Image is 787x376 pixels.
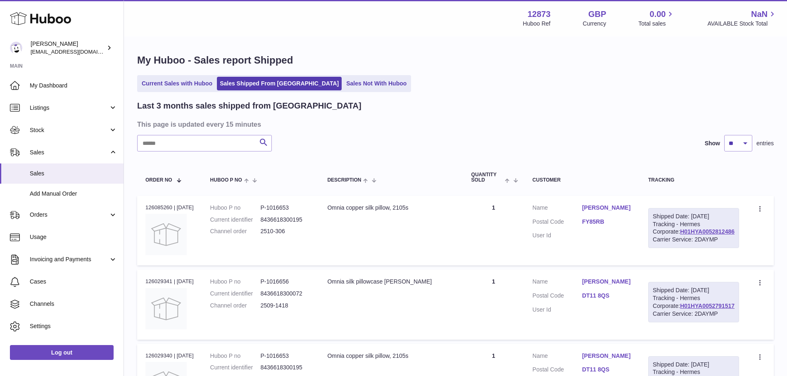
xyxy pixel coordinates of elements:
dt: Name [533,352,582,362]
dd: 2509-1418 [261,302,311,310]
dt: Huboo P no [210,204,261,212]
div: Currency [583,20,606,28]
div: 126085260 | [DATE] [145,204,194,211]
dd: P-1016656 [261,278,311,286]
span: AVAILABLE Stock Total [707,20,777,28]
dt: Huboo P no [210,352,261,360]
h1: My Huboo - Sales report Shipped [137,54,774,67]
div: Carrier Service: 2DAYMP [653,310,735,318]
dd: 8436618300195 [261,364,311,371]
span: Usage [30,233,117,241]
a: [PERSON_NAME] [582,204,632,212]
dt: Huboo P no [210,278,261,286]
span: Settings [30,322,117,330]
span: Sales [30,149,109,156]
dt: Channel order [210,302,261,310]
a: H01HYA0052812486 [680,228,735,235]
div: 126029340 | [DATE] [145,352,194,359]
a: H01HYA0052791517 [680,303,735,309]
a: Current Sales with Huboo [139,77,215,90]
td: 1 [463,270,524,339]
div: Omnia silk pillowcase [PERSON_NAME] [327,278,454,286]
dt: User Id [533,232,582,239]
span: Channels [30,300,117,308]
span: 0.00 [650,9,666,20]
div: Huboo Ref [523,20,551,28]
dt: Name [533,204,582,214]
span: Cases [30,278,117,286]
div: [PERSON_NAME] [31,40,105,56]
dt: Postal Code [533,218,582,228]
dt: Current identifier [210,364,261,371]
span: entries [756,140,774,147]
label: Show [705,140,720,147]
div: Omnia copper silk pillow, 2105s [327,352,454,360]
span: Description [327,177,361,183]
dd: 8436618300195 [261,216,311,224]
div: Tracking - Hermes Corporate: [648,282,739,322]
span: [EMAIL_ADDRESS][DOMAIN_NAME] [31,48,121,55]
div: Omnia copper silk pillow, 2105s [327,204,454,212]
h3: This page is updated every 15 minutes [137,120,772,129]
a: NaN AVAILABLE Stock Total [707,9,777,28]
dd: 8436618300072 [261,290,311,298]
a: Sales Not With Huboo [343,77,409,90]
a: [PERSON_NAME] [582,352,632,360]
dt: Current identifier [210,290,261,298]
td: 1 [463,196,524,265]
dt: Postal Code [533,366,582,376]
span: Total sales [638,20,675,28]
dd: P-1016653 [261,352,311,360]
dt: Current identifier [210,216,261,224]
a: DT11 8QS [582,366,632,374]
span: Huboo P no [210,177,242,183]
div: Shipped Date: [DATE] [653,286,735,294]
div: Customer [533,177,632,183]
a: 0.00 Total sales [638,9,675,28]
a: Log out [10,345,114,360]
span: Order No [145,177,172,183]
span: Listings [30,104,109,112]
a: FY85RB [582,218,632,226]
div: Tracking - Hermes Corporate: [648,208,739,248]
span: Orders [30,211,109,219]
span: Invoicing and Payments [30,255,109,263]
div: Carrier Service: 2DAYMP [653,236,735,244]
a: Sales Shipped From [GEOGRAPHIC_DATA] [217,77,342,90]
strong: 12873 [528,9,551,20]
span: My Dashboard [30,82,117,90]
dt: User Id [533,306,582,314]
dt: Postal Code [533,292,582,302]
div: Shipped Date: [DATE] [653,361,735,369]
span: Quantity Sold [471,172,503,183]
img: no-photo.jpg [145,288,187,329]
dd: 2510-306 [261,227,311,235]
span: NaN [751,9,768,20]
a: [PERSON_NAME] [582,278,632,286]
dd: P-1016653 [261,204,311,212]
span: Sales [30,170,117,177]
strong: GBP [588,9,606,20]
h2: Last 3 months sales shipped from [GEOGRAPHIC_DATA] [137,100,361,111]
div: Shipped Date: [DATE] [653,213,735,220]
img: no-photo.jpg [145,214,187,255]
img: internalAdmin-12873@internal.huboo.com [10,42,22,54]
div: Tracking [648,177,739,183]
dt: Channel order [210,227,261,235]
span: Add Manual Order [30,190,117,198]
a: DT11 8QS [582,292,632,300]
span: Stock [30,126,109,134]
dt: Name [533,278,582,288]
div: 126029341 | [DATE] [145,278,194,285]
